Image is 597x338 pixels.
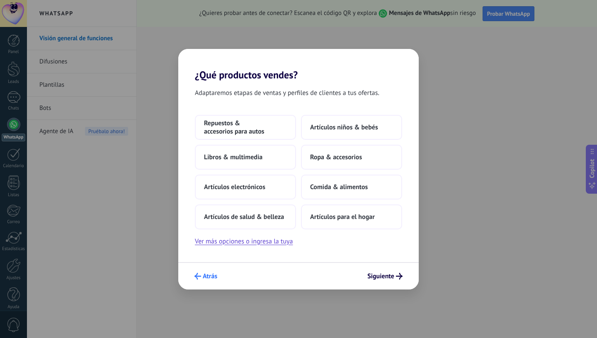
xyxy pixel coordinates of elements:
span: Atrás [203,273,217,279]
span: Artículos niños & bebés [310,123,378,131]
button: Artículos electrónicos [195,175,296,199]
span: Repuestos & accesorios para autos [204,119,287,136]
button: Artículos para el hogar [301,204,402,229]
span: Artículos para el hogar [310,213,375,221]
button: Ver más opciones o ingresa la tuya [195,236,293,247]
button: Libros & multimedia [195,145,296,170]
button: Ropa & accesorios [301,145,402,170]
button: Comida & alimentos [301,175,402,199]
span: Libros & multimedia [204,153,262,161]
span: Artículos de salud & belleza [204,213,284,221]
span: Artículos electrónicos [204,183,265,191]
button: Artículos niños & bebés [301,115,402,140]
button: Atrás [191,269,221,283]
button: Artículos de salud & belleza [195,204,296,229]
button: Repuestos & accesorios para autos [195,115,296,140]
h2: ¿Qué productos vendes? [178,49,419,81]
button: Siguiente [364,269,406,283]
span: Siguiente [367,273,394,279]
span: Ropa & accesorios [310,153,362,161]
span: Comida & alimentos [310,183,368,191]
span: Adaptaremos etapas de ventas y perfiles de clientes a tus ofertas. [195,88,379,98]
